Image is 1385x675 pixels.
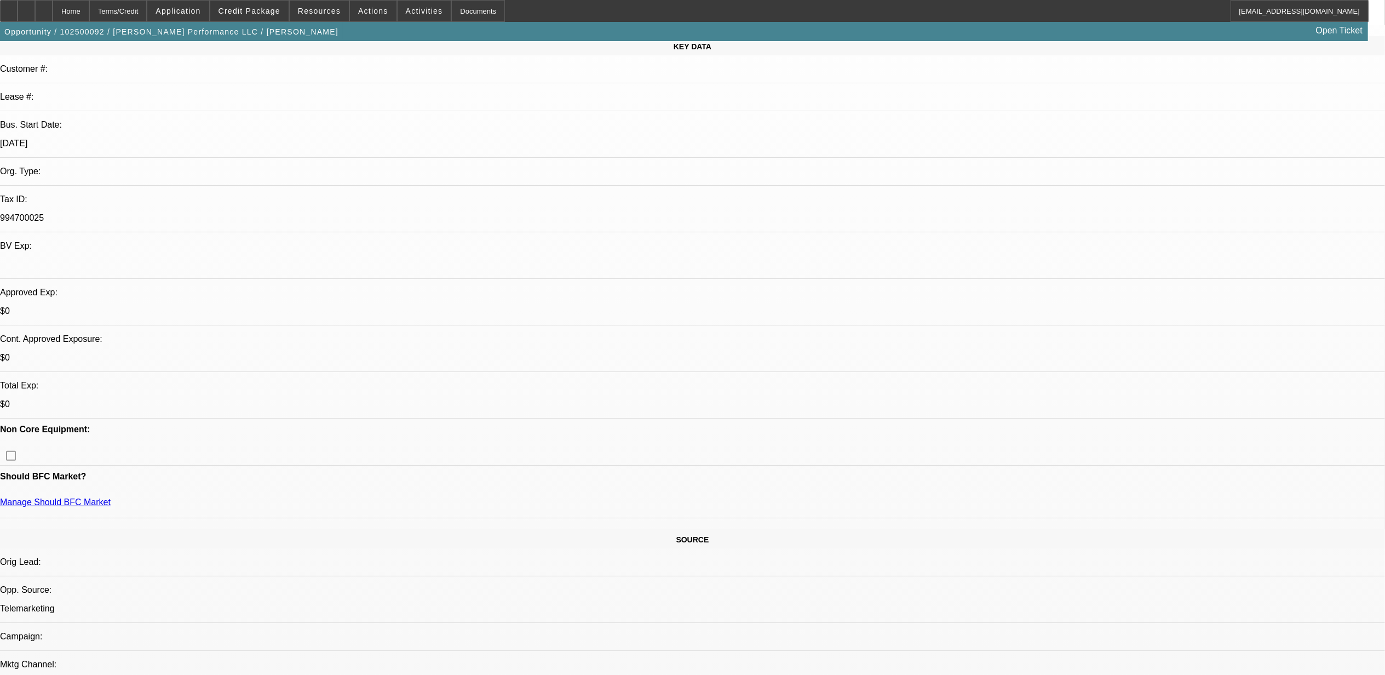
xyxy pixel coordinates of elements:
span: Opportunity / 102500092 / [PERSON_NAME] Performance LLC / [PERSON_NAME] [4,27,338,36]
button: Actions [350,1,396,21]
span: Credit Package [219,7,280,15]
button: Activities [398,1,451,21]
button: Application [147,1,209,21]
span: Actions [358,7,388,15]
button: Resources [290,1,349,21]
span: Application [156,7,200,15]
span: KEY DATA [674,42,711,51]
button: Credit Package [210,1,289,21]
a: Open Ticket [1312,21,1367,40]
span: Resources [298,7,341,15]
span: SOURCE [676,535,709,544]
span: Activities [406,7,443,15]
